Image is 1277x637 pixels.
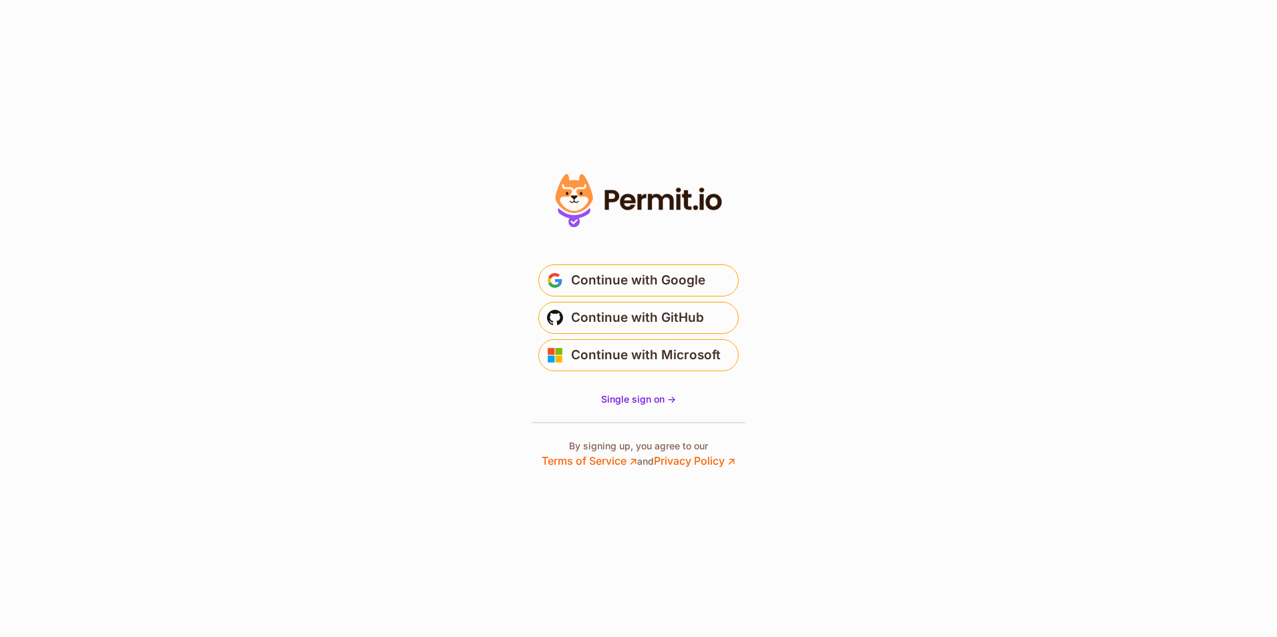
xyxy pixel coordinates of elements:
a: Terms of Service ↗ [542,454,637,467]
a: Single sign on -> [601,393,676,406]
a: Privacy Policy ↗ [654,454,735,467]
p: By signing up, you agree to our and [542,439,735,469]
button: Continue with GitHub [538,302,739,334]
button: Continue with Microsoft [538,339,739,371]
span: Continue with Microsoft [571,345,721,366]
button: Continue with Google [538,264,739,296]
span: Single sign on -> [601,393,676,405]
span: Continue with Google [571,270,705,291]
span: Continue with GitHub [571,307,704,329]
